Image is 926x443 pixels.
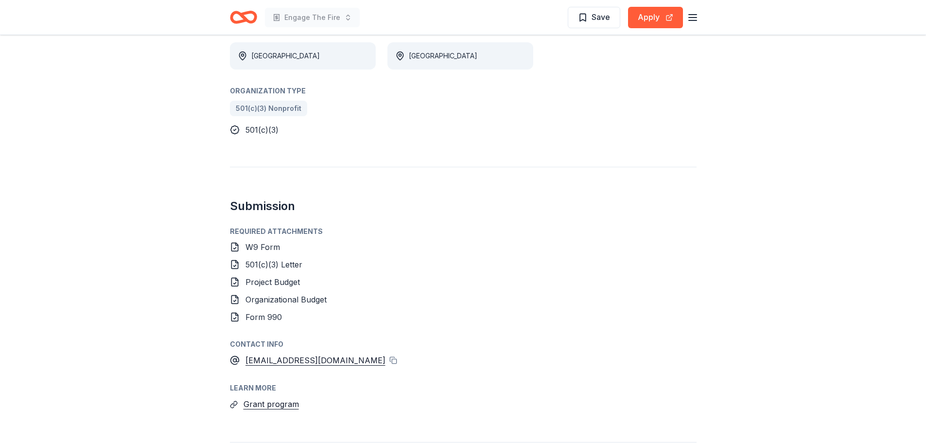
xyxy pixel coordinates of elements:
div: [GEOGRAPHIC_DATA] [409,50,477,62]
div: Learn more [230,382,697,394]
span: Project Budget [245,277,300,287]
div: [GEOGRAPHIC_DATA] [251,50,320,62]
span: 501(c)(3) Nonprofit [236,103,301,114]
button: Grant program [244,398,299,410]
div: Organization Type [230,85,533,97]
button: Save [568,7,620,28]
span: Organizational Budget [245,295,327,304]
div: Required Attachments [230,226,697,237]
span: 501(c)(3) [245,125,279,135]
span: Save [592,11,610,23]
span: Engage The Fire [284,12,340,23]
span: 501(c)(3) Letter [245,260,302,269]
div: Contact info [230,338,697,350]
h2: Submission [230,198,697,214]
a: 501(c)(3) Nonprofit [230,101,307,116]
span: Form 990 [245,312,282,322]
button: Engage The Fire [265,8,360,27]
button: Apply [628,7,683,28]
a: [EMAIL_ADDRESS][DOMAIN_NAME] [245,354,385,367]
a: Home [230,6,257,29]
span: W9 Form [245,242,280,252]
